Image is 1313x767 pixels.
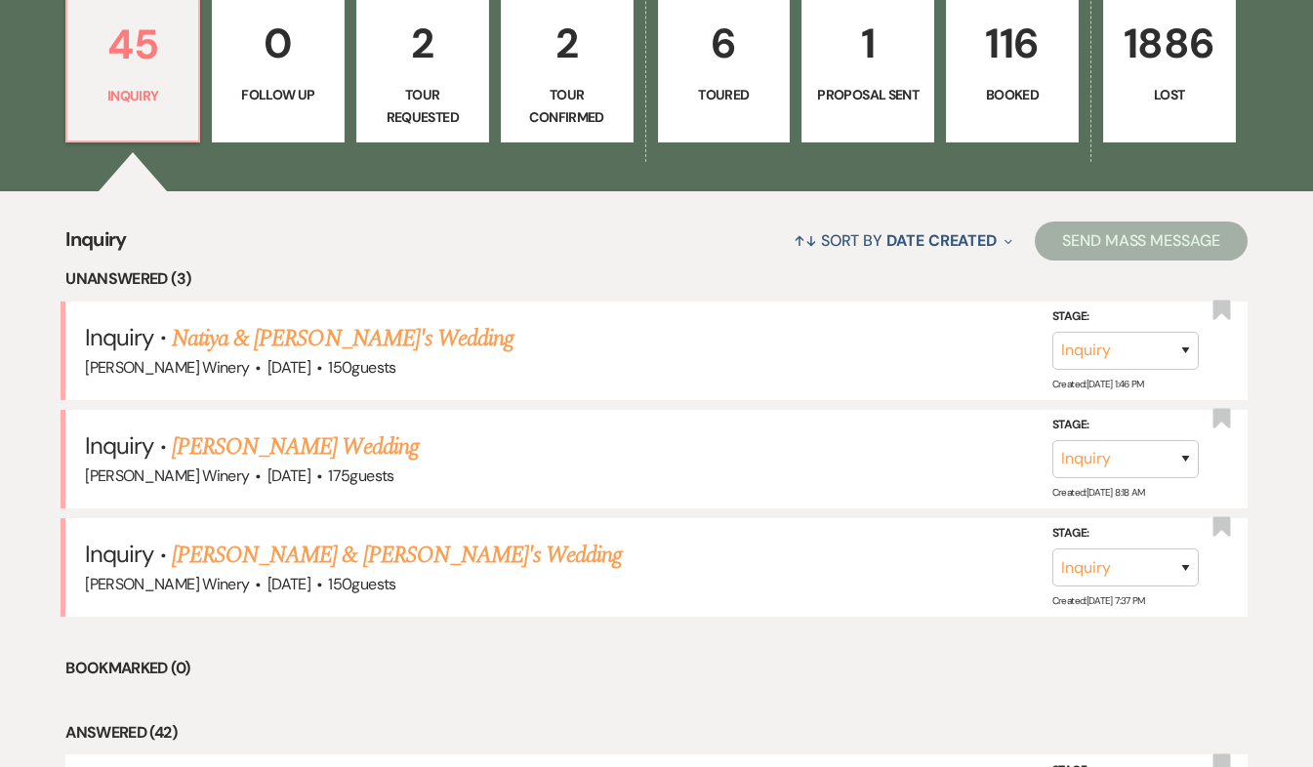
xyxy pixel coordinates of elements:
[513,84,621,128] p: Tour Confirmed
[1035,222,1248,261] button: Send Mass Message
[1052,523,1199,545] label: Stage:
[85,539,153,569] span: Inquiry
[959,84,1066,105] p: Booked
[1052,378,1144,390] span: Created: [DATE] 1:46 PM
[786,215,1020,266] button: Sort By Date Created
[65,266,1248,292] li: Unanswered (3)
[328,357,395,378] span: 150 guests
[79,12,186,77] p: 45
[267,465,310,486] span: [DATE]
[369,11,476,76] p: 2
[65,720,1248,746] li: Answered (42)
[267,574,310,594] span: [DATE]
[267,357,310,378] span: [DATE]
[172,321,513,356] a: Natiya & [PERSON_NAME]'s Wedding
[814,84,922,105] p: Proposal Sent
[65,656,1248,681] li: Bookmarked (0)
[1116,84,1223,105] p: Lost
[65,224,127,266] span: Inquiry
[172,538,623,573] a: [PERSON_NAME] & [PERSON_NAME]'s Wedding
[671,84,778,105] p: Toured
[814,11,922,76] p: 1
[85,322,153,352] span: Inquiry
[1052,306,1199,328] label: Stage:
[85,465,249,486] span: [PERSON_NAME] Winery
[794,230,817,251] span: ↑↓
[79,85,186,106] p: Inquiry
[328,465,393,486] span: 175 guests
[85,574,249,594] span: [PERSON_NAME] Winery
[1116,11,1223,76] p: 1886
[369,84,476,128] p: Tour Requested
[959,11,1066,76] p: 116
[172,429,419,464] a: [PERSON_NAME] Wedding
[225,11,332,76] p: 0
[85,430,153,461] span: Inquiry
[886,230,997,251] span: Date Created
[1052,486,1145,499] span: Created: [DATE] 8:18 AM
[1052,415,1199,436] label: Stage:
[225,84,332,105] p: Follow Up
[328,574,395,594] span: 150 guests
[671,11,778,76] p: 6
[1052,594,1145,607] span: Created: [DATE] 7:37 PM
[85,357,249,378] span: [PERSON_NAME] Winery
[513,11,621,76] p: 2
